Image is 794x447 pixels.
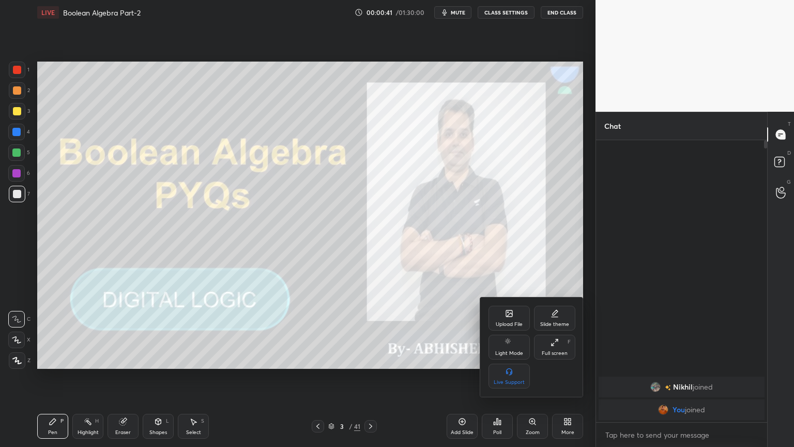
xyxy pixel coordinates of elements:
div: Slide theme [540,322,569,327]
div: Light Mode [495,351,523,356]
div: Upload File [496,322,523,327]
div: F [568,339,571,345]
div: Full screen [542,351,568,356]
div: Live Support [494,380,525,385]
